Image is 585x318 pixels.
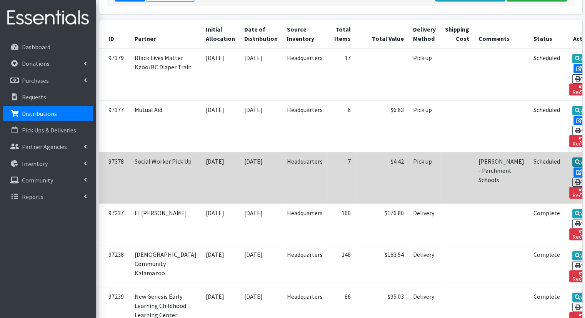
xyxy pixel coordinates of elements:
[282,48,327,100] td: Headquarters
[99,100,130,152] td: 97377
[240,245,282,287] td: [DATE]
[22,126,76,134] p: Pick Ups & Deliveries
[3,139,93,154] a: Partner Agencies
[99,152,130,203] td: 97378
[22,60,50,67] p: Donations
[529,100,565,152] td: Scheduled
[355,204,408,245] td: $176.80
[22,93,46,101] p: Requests
[282,152,327,203] td: Headquarters
[201,204,240,245] td: [DATE]
[408,245,440,287] td: Delivery
[3,73,93,88] a: Purchases
[3,89,93,105] a: Requests
[3,39,93,55] a: Dashboard
[3,156,93,171] a: Inventory
[529,48,565,100] td: Scheduled
[201,100,240,152] td: [DATE]
[355,245,408,287] td: $163.54
[201,20,240,48] th: Initial Allocation
[201,48,240,100] td: [DATE]
[327,152,355,203] td: 7
[3,5,93,31] img: HumanEssentials
[529,245,565,287] td: Complete
[240,20,282,48] th: Date of Distribution
[130,48,201,100] td: Black Lives Matter Kzoo/BC Diaper Train
[474,152,529,203] td: [PERSON_NAME] - Parchment Schools
[22,160,48,167] p: Inventory
[282,20,327,48] th: Source Inventory
[327,100,355,152] td: 6
[130,204,201,245] td: El [PERSON_NAME]
[130,20,201,48] th: Partner
[3,56,93,71] a: Donations
[99,245,130,287] td: 97238
[22,176,53,184] p: Community
[408,48,440,100] td: Pick up
[474,20,529,48] th: Comments
[3,122,93,138] a: Pick Ups & Deliveries
[282,204,327,245] td: Headquarters
[130,100,201,152] td: Mutual Aid
[240,48,282,100] td: [DATE]
[327,20,355,48] th: Total Items
[240,100,282,152] td: [DATE]
[130,245,201,287] td: [DEMOGRAPHIC_DATA] Community Kalamazoo
[355,152,408,203] td: $4.42
[408,100,440,152] td: Pick up
[99,204,130,245] td: 97237
[282,245,327,287] td: Headquarters
[355,20,408,48] th: Total Value
[99,20,130,48] th: ID
[22,77,49,84] p: Purchases
[529,152,565,203] td: Scheduled
[3,189,93,204] a: Reports
[240,152,282,203] td: [DATE]
[99,48,130,100] td: 97379
[22,43,50,51] p: Dashboard
[327,204,355,245] td: 160
[22,110,57,117] p: Distributions
[408,20,440,48] th: Delivery Method
[22,193,43,201] p: Reports
[282,100,327,152] td: Headquarters
[440,20,474,48] th: Shipping Cost
[327,48,355,100] td: 17
[408,152,440,203] td: Pick up
[3,172,93,188] a: Community
[130,152,201,203] td: Social Worker Pick Up
[529,20,565,48] th: Status
[355,100,408,152] td: $6.63
[201,245,240,287] td: [DATE]
[3,106,93,121] a: Distributions
[240,204,282,245] td: [DATE]
[327,245,355,287] td: 148
[201,152,240,203] td: [DATE]
[408,204,440,245] td: Delivery
[529,204,565,245] td: Complete
[22,143,67,151] p: Partner Agencies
